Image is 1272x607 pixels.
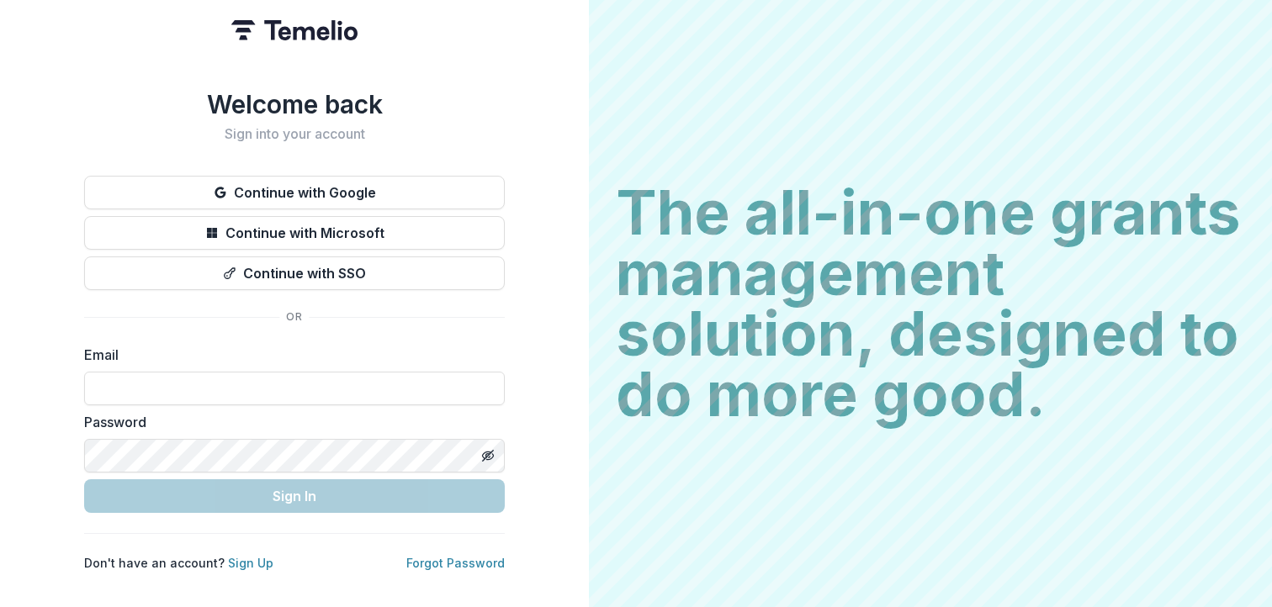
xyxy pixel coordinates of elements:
[228,556,273,570] a: Sign Up
[84,126,505,142] h2: Sign into your account
[406,556,505,570] a: Forgot Password
[84,554,273,572] p: Don't have an account?
[84,345,495,365] label: Email
[474,442,501,469] button: Toggle password visibility
[84,479,505,513] button: Sign In
[84,216,505,250] button: Continue with Microsoft
[231,20,358,40] img: Temelio
[84,176,505,209] button: Continue with Google
[84,256,505,290] button: Continue with SSO
[84,412,495,432] label: Password
[84,89,505,119] h1: Welcome back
